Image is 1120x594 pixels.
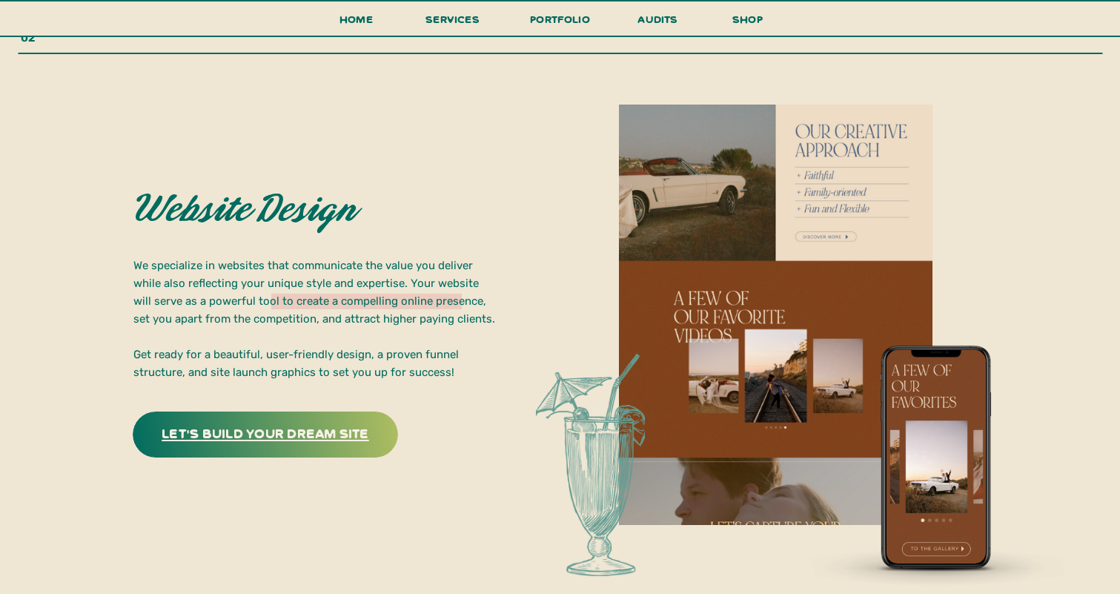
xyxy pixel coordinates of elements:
p: We specialize in websites that communicate the value you deliver while also reflecting your uniqu... [133,257,496,378]
a: services [422,10,484,37]
a: portfolio [526,10,595,37]
h2: Website Design [134,191,404,232]
span: services [425,12,480,26]
a: shop [712,10,783,36]
a: Home [334,10,380,37]
a: audits [636,10,680,36]
a: let's build your dream site [150,421,382,444]
p: 02 [21,29,170,47]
